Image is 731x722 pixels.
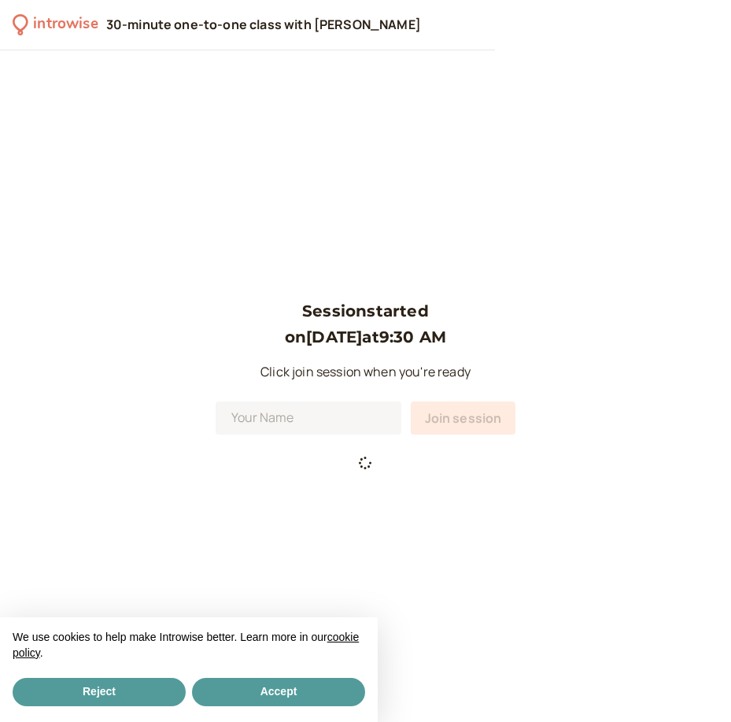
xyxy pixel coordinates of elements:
div: introwise [33,13,98,37]
a: cookie policy [13,631,359,659]
h3: Session started on [DATE] at 9:30 AM [216,298,516,350]
span: Join session [425,409,502,427]
div: 30-minute one-to-one class with [PERSON_NAME] [106,17,421,34]
button: Join session [411,402,516,435]
p: Click join session when you're ready [216,362,516,383]
input: Your Name [216,402,401,435]
button: Reject [13,678,186,706]
button: Accept [192,678,365,706]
